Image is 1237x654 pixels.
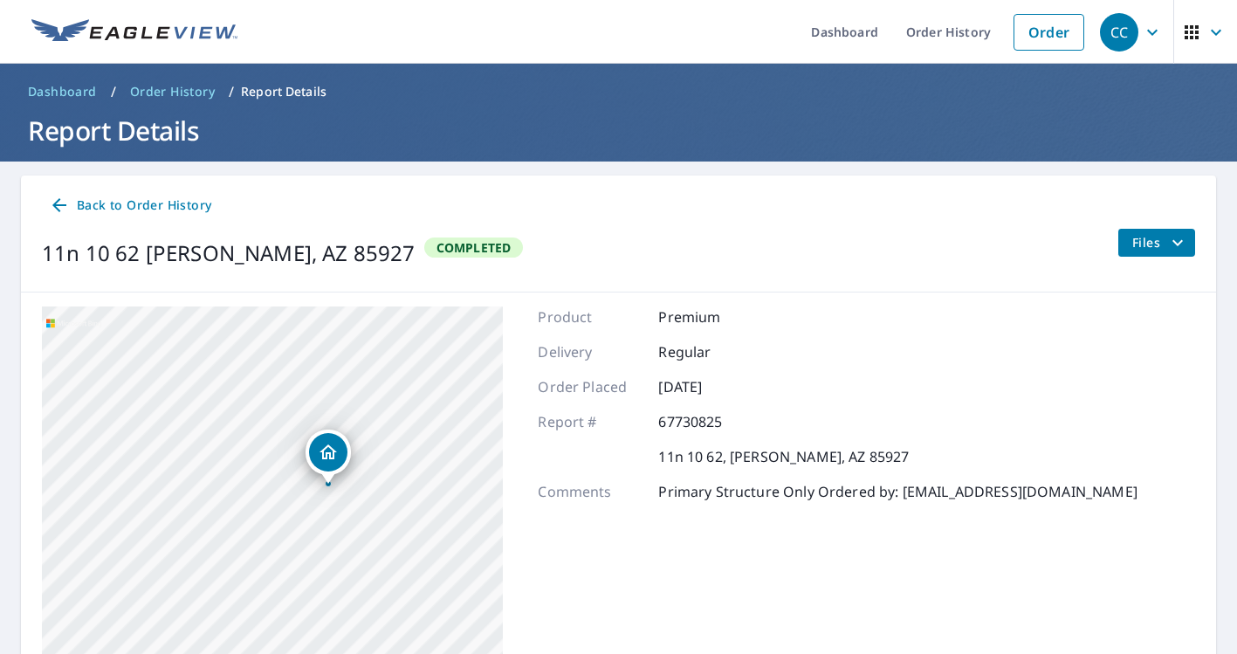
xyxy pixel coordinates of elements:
span: Completed [426,239,522,256]
p: Comments [538,481,643,502]
div: 11n 10 62 [PERSON_NAME], AZ 85927 [42,238,416,269]
a: Order History [123,78,222,106]
li: / [229,81,234,102]
span: Order History [130,83,215,100]
p: 67730825 [658,411,763,432]
span: Files [1132,232,1188,253]
p: Order Placed [538,376,643,397]
span: Back to Order History [49,195,211,217]
p: Primary Structure Only Ordered by: [EMAIL_ADDRESS][DOMAIN_NAME] [658,481,1137,502]
a: Dashboard [21,78,104,106]
p: Premium [658,306,763,327]
div: CC [1100,13,1138,52]
p: Report Details [241,83,326,100]
p: Product [538,306,643,327]
a: Back to Order History [42,189,218,222]
li: / [111,81,116,102]
button: filesDropdownBtn-67730825 [1117,229,1195,257]
p: Report # [538,411,643,432]
div: Dropped pin, building 1, Residential property, 11n 10 62 greer, AZ 85927 [306,430,351,484]
span: Dashboard [28,83,97,100]
p: 11n 10 62, [PERSON_NAME], AZ 85927 [658,446,909,467]
nav: breadcrumb [21,78,1216,106]
a: Order [1014,14,1084,51]
h1: Report Details [21,113,1216,148]
img: EV Logo [31,19,237,45]
p: Regular [658,341,763,362]
p: Delivery [538,341,643,362]
p: [DATE] [658,376,763,397]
